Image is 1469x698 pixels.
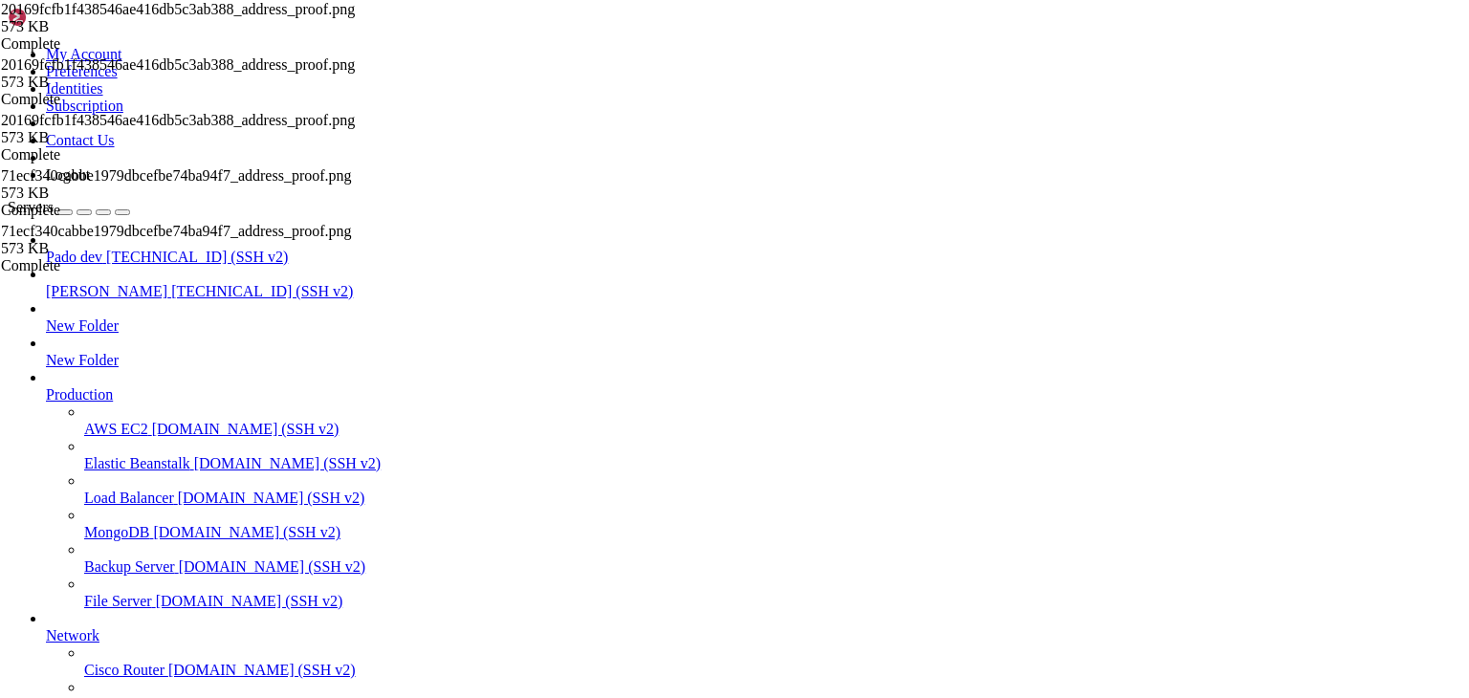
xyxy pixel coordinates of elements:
div: 573 KB [1,240,192,257]
div: 573 KB [1,74,192,91]
div: 573 KB [1,129,192,146]
span: 20169fcfb1f438546ae416db5c3ab388_address_proof.png [1,112,355,128]
span: 71ecf340cabbe1979dbcefbe74ba94f7_address_proof.png [1,167,352,184]
span: 20169fcfb1f438546ae416db5c3ab388_address_proof.png [1,1,355,17]
span: [ /home/[DOMAIN_NAME][URL] ] [130,56,344,72]
span: 71ecf340cabbe1979dbcefbe74ba94f7_address_proof.png [1,223,352,257]
span: 71ecf340cabbe1979dbcefbe74ba94f7_address_proof.png [1,167,352,202]
span: [ /home/[DOMAIN_NAME][URL] ] [130,40,344,55]
span: 20169fcfb1f438546ae416db5c3ab388_address_proof.png [1,1,355,35]
div: Complete [1,146,192,164]
div: Complete [1,35,192,53]
span: 20169fcfb1f438546ae416db5c3ab388_address_proof.png [1,112,355,146]
div: 573 KB [1,18,192,35]
div: (35, 5) [290,89,297,105]
span: WebRoot: [8,40,69,55]
div: Complete [1,257,192,274]
div: Complete [1,202,192,219]
div: Complete [1,91,192,108]
span: [ [DATE] ] [138,24,214,39]
span: WebLogs: [8,56,69,72]
span: [DATE]: [8,24,61,39]
span: 71ecf340cabbe1979dbcefbe74ba94f7_address_proof.png [1,223,352,239]
span: mypktqcdkx@1002212 ~/public_html $ [8,89,268,104]
span: 20169fcfb1f438546ae416db5c3ab388_address_proof.png [1,56,355,73]
div: 573 KB [1,185,192,202]
span: 20169fcfb1f438546ae416db5c3ab388_address_proof.png [1,56,355,91]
